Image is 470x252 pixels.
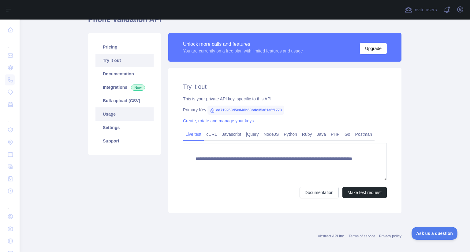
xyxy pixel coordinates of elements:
[379,234,401,238] a: Privacy policy
[95,121,154,134] a: Settings
[349,234,375,238] a: Terms of service
[95,67,154,81] a: Documentation
[318,234,345,238] a: Abstract API Inc.
[131,85,145,91] span: New
[5,37,15,49] div: ...
[413,6,437,13] span: Invite users
[412,227,458,240] iframe: Toggle Customer Support
[183,48,303,54] div: You are currently on a free plan with limited features and usage
[328,129,342,139] a: PHP
[244,129,261,139] a: jQuery
[300,129,315,139] a: Ruby
[183,41,303,48] div: Unlock more calls and features
[353,129,375,139] a: Postman
[281,129,300,139] a: Python
[342,187,387,198] button: Make test request
[5,111,15,123] div: ...
[95,134,154,148] a: Support
[95,94,154,107] a: Bulk upload (CSV)
[183,82,387,91] h2: Try it out
[360,43,387,54] button: Upgrade
[404,5,438,15] button: Invite users
[183,129,204,139] a: Live test
[88,15,401,29] h1: Phone Validation API
[261,129,281,139] a: NodeJS
[95,40,154,54] a: Pricing
[95,54,154,67] a: Try it out
[95,107,154,121] a: Usage
[183,96,387,102] div: This is your private API key, specific to this API.
[183,107,387,113] div: Primary Key:
[315,129,329,139] a: Java
[207,106,284,115] span: ed719268d5ed48b68bdc35a61a6f1773
[5,198,15,210] div: ...
[204,129,219,139] a: cURL
[342,129,353,139] a: Go
[183,118,254,123] a: Create, rotate and manage your keys
[219,129,244,139] a: Javascript
[300,187,339,198] a: Documentation
[95,81,154,94] a: Integrations New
